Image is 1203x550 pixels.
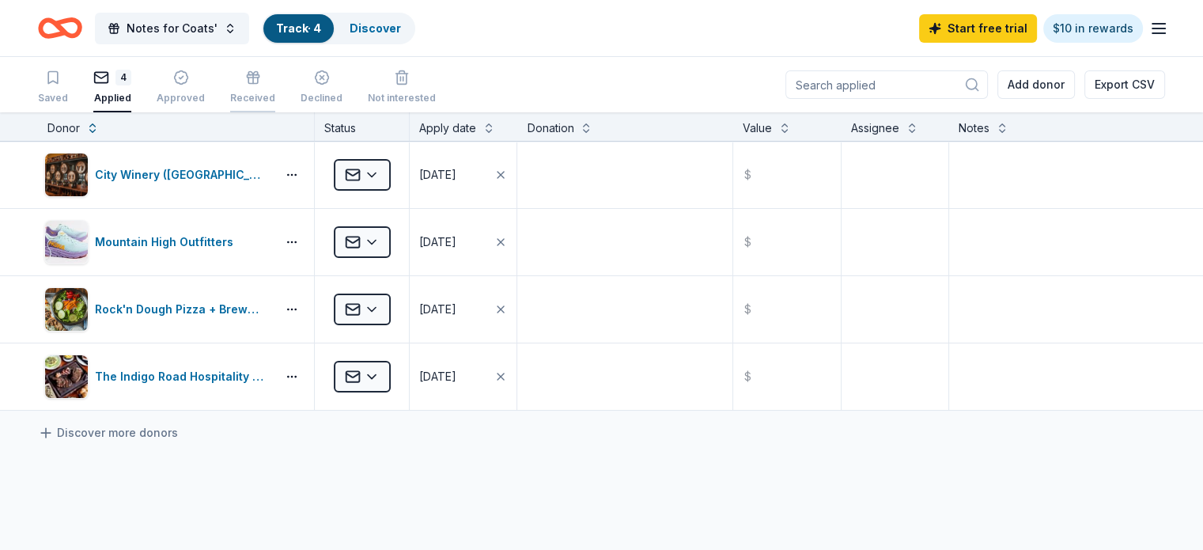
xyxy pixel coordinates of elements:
[410,142,516,208] button: [DATE]
[1084,70,1165,99] button: Export CSV
[45,221,88,264] img: Image for Mountain High Outfitters
[301,63,342,112] button: Declined
[157,63,205,112] button: Approved
[44,220,270,264] button: Image for Mountain High OutfittersMountain High Outfitters
[410,209,516,275] button: [DATE]
[419,367,456,386] div: [DATE]
[45,154,88,196] img: Image for City Winery (Nashville)
[127,19,218,38] span: Notes for Coats'
[350,21,401,35] a: Discover
[38,9,82,47] a: Home
[93,92,131,104] div: Applied
[785,70,988,99] input: Search applied
[95,165,270,184] div: City Winery ([GEOGRAPHIC_DATA])
[47,119,80,138] div: Donor
[1043,14,1143,43] a: $10 in rewards
[919,14,1037,43] a: Start free trial
[368,92,436,104] div: Not interested
[44,153,270,197] button: Image for City Winery (Nashville)City Winery ([GEOGRAPHIC_DATA])
[38,63,68,112] button: Saved
[527,119,573,138] div: Donation
[276,21,321,35] a: Track· 4
[44,355,270,399] button: Image for The Indigo Road Hospitality GroupThe Indigo Road Hospitality Group
[410,276,516,343] button: [DATE]
[997,70,1075,99] button: Add donor
[315,112,410,141] div: Status
[38,92,68,104] div: Saved
[115,70,131,85] div: 4
[959,119,989,138] div: Notes
[368,63,436,112] button: Not interested
[157,92,205,104] div: Approved
[95,233,240,252] div: Mountain High Outfitters
[743,119,772,138] div: Value
[419,300,456,319] div: [DATE]
[419,165,456,184] div: [DATE]
[230,92,275,104] div: Received
[95,300,270,319] div: Rock'n Dough Pizza + Brewery ([GEOGRAPHIC_DATA])
[45,355,88,398] img: Image for The Indigo Road Hospitality Group
[95,13,249,44] button: Notes for Coats'
[93,63,131,112] button: 4Applied
[44,287,270,332] button: Image for Rock'n Dough Pizza + Brewery (Nashville)Rock'n Dough Pizza + Brewery ([GEOGRAPHIC_DATA])
[419,119,476,138] div: Apply date
[95,367,270,386] div: The Indigo Road Hospitality Group
[38,423,178,442] a: Discover more donors
[262,13,415,44] button: Track· 4Discover
[45,288,88,331] img: Image for Rock'n Dough Pizza + Brewery (Nashville)
[230,63,275,112] button: Received
[419,233,456,252] div: [DATE]
[410,343,516,410] button: [DATE]
[301,92,342,104] div: Declined
[851,119,899,138] div: Assignee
